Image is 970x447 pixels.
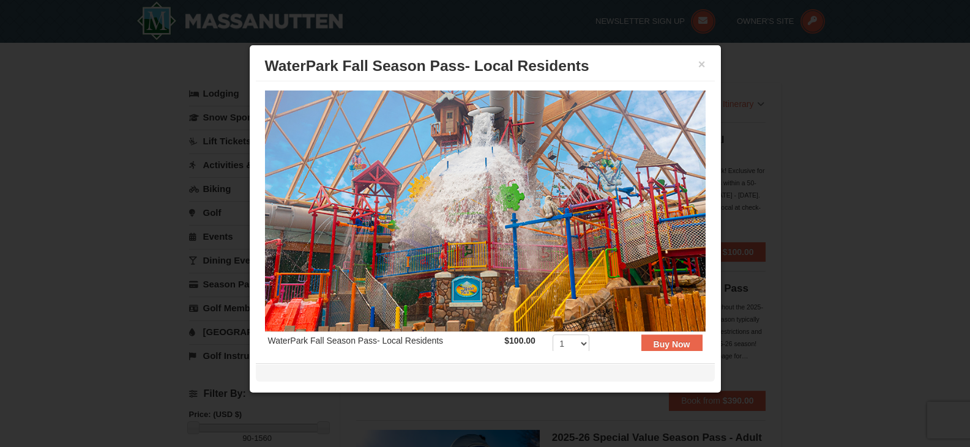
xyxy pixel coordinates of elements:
[698,58,706,70] button: ×
[265,91,706,331] img: 6619937-212-8c750e5f.jpg
[641,334,703,354] button: Buy Now
[265,332,502,362] td: WaterPark Fall Season Pass- Local Residents
[504,336,535,345] strong: $100.00
[654,339,690,349] strong: Buy Now
[265,57,706,75] h3: WaterPark Fall Season Pass- Local Residents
